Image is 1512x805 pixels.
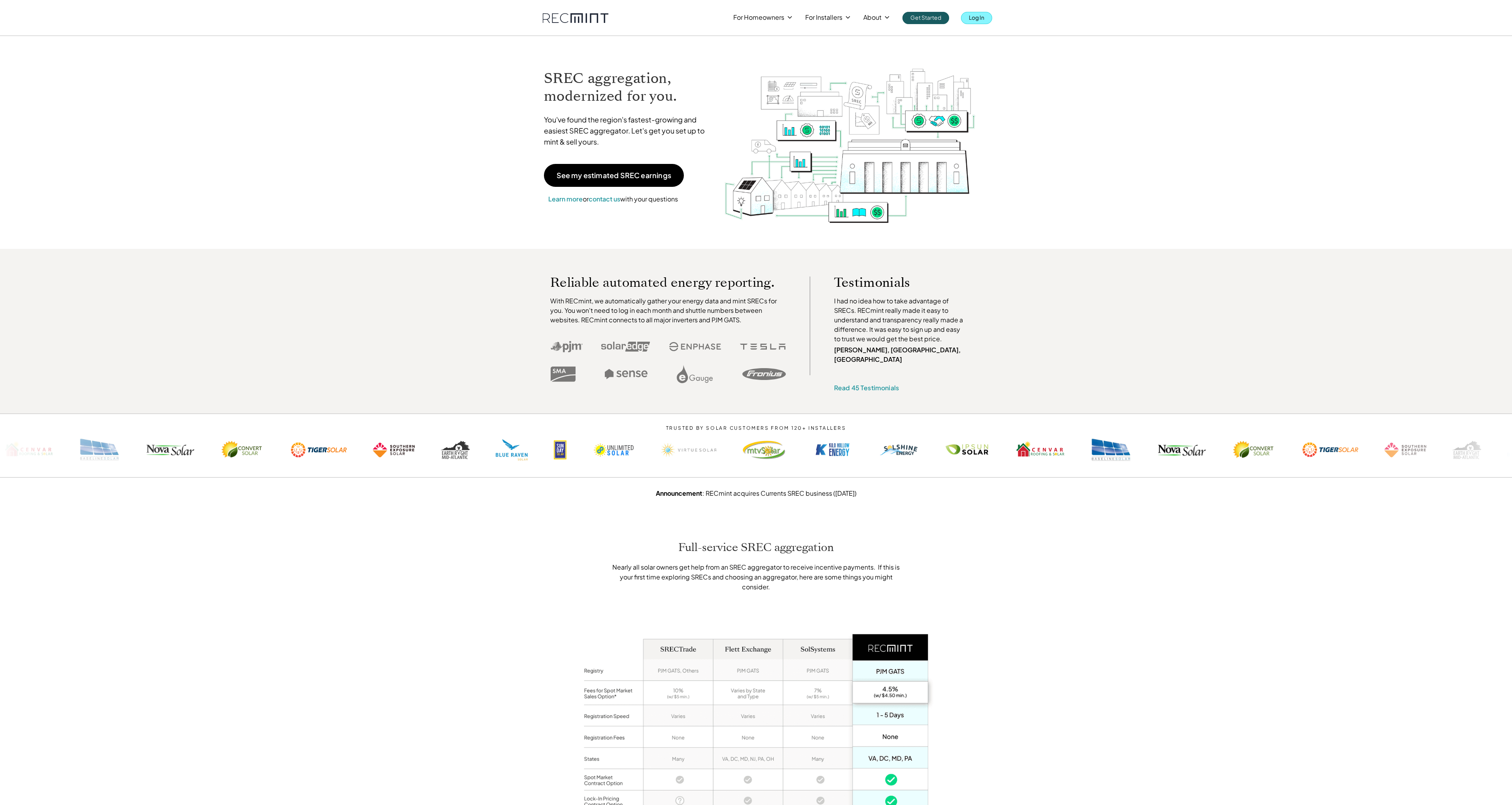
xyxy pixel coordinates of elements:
[805,12,842,23] p: For Installers
[642,425,870,431] p: TRUSTED BY SOLAR CUSTOMERS FROM 120+ INSTALLERS
[724,48,976,225] img: RECmint value cycle
[961,12,992,24] a: Log In
[544,164,684,187] a: See my estimated SREC earnings
[610,562,902,592] p: Nearly all solar owners get help from an SREC aggregator to receive incentive payments. If this i...
[902,12,949,24] a: Get Started
[557,172,671,179] p: See my estimated SREC earnings
[544,194,682,204] p: or with your questions
[531,540,982,555] h2: Full-service SREC aggregation
[656,489,857,497] a: Announcement: RECmint acquires Currents SREC business ([DATE])
[548,195,583,203] a: Learn more
[834,296,967,344] p: I had no idea how to take advantage of SRECs. RECmint really made it easy to understand and trans...
[910,12,941,23] p: Get Started
[589,195,620,203] a: contact us
[656,489,702,497] strong: Announcement
[969,12,984,23] p: Log In
[863,12,882,23] p: About
[834,345,967,364] p: [PERSON_NAME], [GEOGRAPHIC_DATA], [GEOGRAPHIC_DATA]
[544,114,712,147] p: You've found the region's fastest-growing and easiest SREC aggregator. Let's get you set up to mi...
[733,12,784,23] p: For Homeowners
[544,70,712,105] h1: SREC aggregation, modernized for you.
[834,276,952,288] p: Testimonials
[550,276,786,288] p: Reliable automated energy reporting.
[834,384,899,392] a: Read 45 Testimonials
[550,296,786,325] p: With RECmint, we automatically gather your energy data and mint SRECs for you. You won't need to ...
